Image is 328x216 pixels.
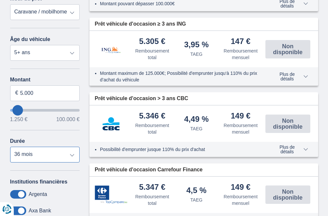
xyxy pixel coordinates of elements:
div: 147 € [231,37,250,46]
div: 5.346 € [139,112,165,121]
div: 5.305 € [139,37,165,46]
button: Plus de détails [267,72,313,81]
span: Plus de détails [272,72,308,81]
div: 3,95 % [184,41,209,50]
button: Non disponible [265,185,310,204]
div: Remboursement total [133,193,172,206]
div: 149 € [231,183,250,192]
label: Argenta [29,191,47,197]
button: Plus de détails [267,144,313,154]
span: Prêt véhicule d'occasion > 3 ans CBC [95,95,188,102]
label: Durée [10,138,25,144]
label: Montant [10,77,80,83]
div: TAEG [190,51,203,57]
label: Âge du véhicule [10,36,50,42]
div: 149 € [231,112,250,121]
span: Non disponible [267,189,308,201]
li: Montant maximum de 125.000€; Possibilité d'emprunter jusqu‘à 110% du prix d’achat du véhicule [100,70,262,83]
span: Prêt véhicule d'occasion Carrefour Finance [95,166,203,174]
label: Axa Bank [29,208,51,214]
span: € [15,89,18,97]
span: Non disponible [267,43,308,55]
img: pret personnel ING [95,38,127,60]
div: Remboursement mensuel [221,193,260,206]
span: 100.000 € [56,117,80,122]
div: Remboursement mensuel [221,122,260,135]
span: Prêt véhicule d'occasion ≥ 3 ans ING [95,20,186,28]
div: 4,5 % [186,186,206,195]
div: 4,49 % [184,115,209,124]
span: 1.250 € [10,117,28,122]
img: pret personnel Carrefour Finance [95,185,127,204]
div: Remboursement total [133,122,172,135]
img: pret personnel CBC [95,116,127,132]
button: Non disponible [265,115,310,133]
div: Remboursement total [133,48,172,61]
input: wantToBorrow [10,109,80,112]
li: Possibilité d'emprunter jusque 110% du prix d'achat [100,146,262,153]
span: Non disponible [267,118,308,130]
div: Remboursement mensuel [221,48,260,61]
div: TAEG [190,197,203,203]
div: 5.347 € [139,183,165,192]
label: Institutions financières [10,179,68,185]
li: Montant pouvant dépasser 100.000€ [100,0,262,7]
div: TAEG [190,125,203,132]
span: Plus de détails [272,145,308,154]
button: Non disponible [265,40,310,58]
